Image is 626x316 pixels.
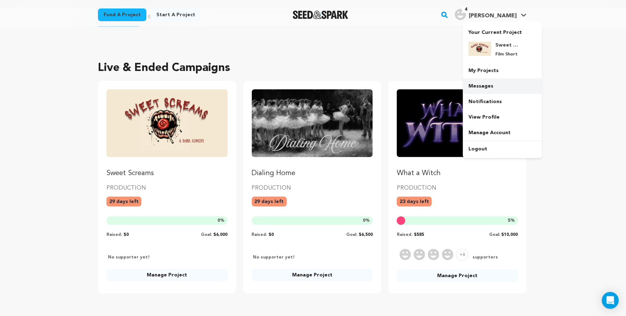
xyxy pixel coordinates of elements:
[252,89,373,178] a: Fund Dialing Home
[455,9,466,20] img: user.png
[359,233,373,237] span: $6,500
[293,11,348,19] a: Seed&Spark Homepage
[397,89,518,178] a: Fund What a Witch
[471,255,498,261] span: supporters
[106,197,141,207] p: 29 days left
[218,219,220,223] span: 0
[414,249,425,260] img: Supporter Image
[397,233,412,237] span: Raised:
[397,269,518,282] a: Manage Project
[495,52,521,57] p: Film Short
[346,233,357,237] span: Goal:
[428,249,439,260] img: Supporter Image
[123,233,129,237] span: $0
[602,292,619,309] div: Open Intercom Messenger
[98,8,146,21] a: Fund a project
[453,7,528,22] span: Sarmite P.'s Profile
[106,184,228,192] p: PRODUCTION
[463,94,542,109] a: Notifications
[252,255,295,260] p: No supporter yet!
[252,197,287,207] p: 29 days left
[463,109,542,125] a: View Profile
[463,63,542,78] a: My Projects
[469,26,537,36] p: Your Current Project
[106,255,150,260] p: No supporter yet!
[469,13,517,19] span: [PERSON_NAME]
[252,233,267,237] span: Raised:
[106,168,228,178] p: Sweet Screams
[463,125,542,141] a: Manage Account
[252,168,373,178] p: Dialing Home
[214,233,228,237] span: $6,000
[363,218,370,223] span: %
[463,141,542,157] a: Logout
[106,89,228,178] a: Fund Sweet Screams
[106,269,228,281] a: Manage Project
[414,233,424,237] span: $585
[456,249,468,261] span: +4
[495,42,521,49] h4: Sweet Screams
[397,184,518,192] p: PRODUCTION
[269,233,274,237] span: $0
[218,218,225,223] span: %
[293,11,348,19] img: Seed&Spark Logo Dark Mode
[98,60,230,77] h2: Live & Ended Campaigns
[489,233,500,237] span: Goal:
[363,219,365,223] span: 0
[442,249,453,260] img: Supporter Image
[400,249,411,260] img: Supporter Image
[508,219,511,223] span: 5
[106,233,122,237] span: Raised:
[469,42,491,56] img: bce2c2ceda293e32.png
[508,218,515,223] span: %
[469,26,537,63] a: Your Current Project Sweet Screams Film Short
[502,233,518,237] span: $10,000
[463,78,542,94] a: Messages
[397,197,432,207] p: 23 days left
[453,7,528,20] a: Sarmite P.'s Profile
[151,8,201,21] a: Start a project
[252,269,373,281] a: Manage Project
[397,168,518,178] p: What a Witch
[455,9,517,20] div: Sarmite P.'s Profile
[252,184,373,192] p: PRODUCTION
[462,6,470,13] span: 4
[201,233,212,237] span: Goal:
